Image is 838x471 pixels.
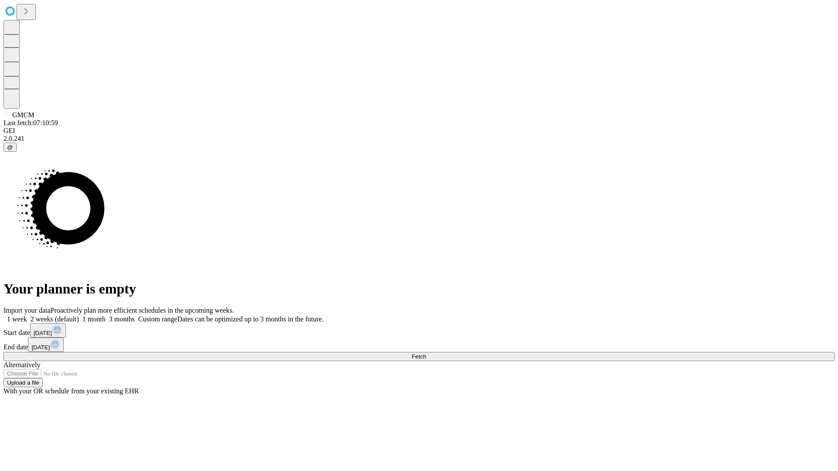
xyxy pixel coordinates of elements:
[177,315,323,323] span: Dates can be optimized up to 3 months in the future.
[3,352,835,361] button: Fetch
[82,315,106,323] span: 1 month
[412,353,426,360] span: Fetch
[7,144,13,150] span: @
[3,323,835,338] div: Start date
[34,330,52,336] span: [DATE]
[30,323,66,338] button: [DATE]
[51,307,234,314] span: Proactively plan more efficient schedules in the upcoming weeks.
[3,135,835,143] div: 2.0.241
[3,281,835,297] h1: Your planner is empty
[109,315,135,323] span: 3 months
[3,127,835,135] div: GEI
[3,338,835,352] div: End date
[31,344,50,351] span: [DATE]
[3,361,40,369] span: Alternatively
[31,315,79,323] span: 2 weeks (default)
[3,378,43,387] button: Upload a file
[7,315,27,323] span: 1 week
[138,315,177,323] span: Custom range
[3,119,58,126] span: Last fetch: 07:10:59
[28,338,64,352] button: [DATE]
[12,111,34,119] span: GMCM
[3,387,139,395] span: With your OR schedule from your existing EHR
[3,307,51,314] span: Import your data
[3,143,17,152] button: @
